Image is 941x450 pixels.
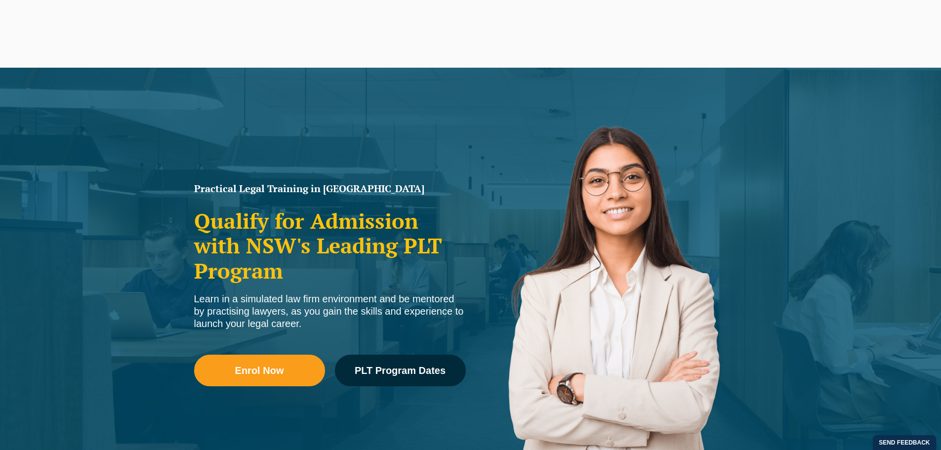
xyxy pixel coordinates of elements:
[355,366,446,375] span: PLT Program Dates
[235,366,284,375] span: Enrol Now
[194,293,466,330] div: Learn in a simulated law firm environment and be mentored by practising lawyers, as you gain the ...
[194,184,466,194] h1: Practical Legal Training in [GEOGRAPHIC_DATA]
[194,208,466,283] h2: Qualify for Admission with NSW's Leading PLT Program
[194,355,325,386] a: Enrol Now
[335,355,466,386] a: PLT Program Dates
